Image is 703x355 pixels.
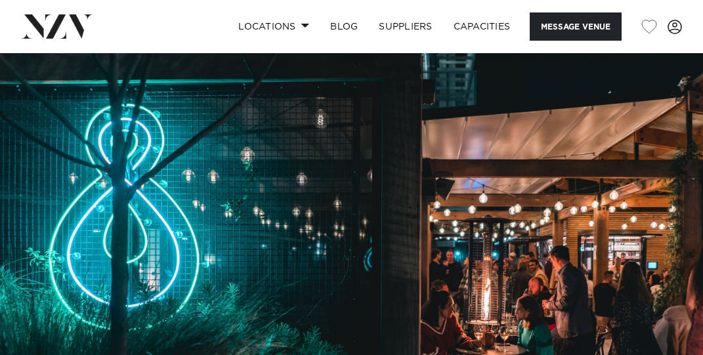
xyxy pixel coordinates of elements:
[368,12,442,41] a: SUPPLIERS
[443,12,521,41] a: Capacities
[21,14,93,38] img: nzv-logo.png
[228,12,320,41] a: Locations
[320,12,368,41] a: BLOG
[530,12,622,41] button: Message Venue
